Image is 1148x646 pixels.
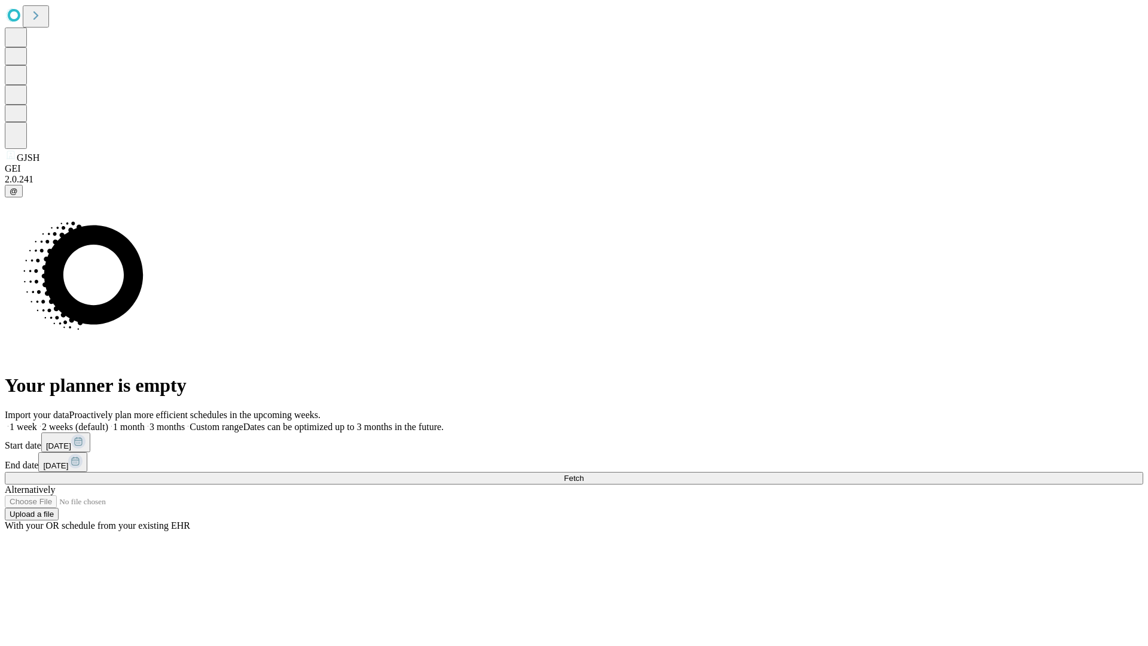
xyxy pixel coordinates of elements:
div: End date [5,452,1143,472]
span: Fetch [564,474,584,483]
span: Import your data [5,410,69,420]
span: With your OR schedule from your existing EHR [5,520,190,531]
button: Fetch [5,472,1143,484]
h1: Your planner is empty [5,374,1143,397]
span: 1 week [10,422,37,432]
div: Start date [5,432,1143,452]
div: 2.0.241 [5,174,1143,185]
button: [DATE] [38,452,87,472]
span: 3 months [149,422,185,432]
button: [DATE] [41,432,90,452]
span: @ [10,187,18,196]
span: Alternatively [5,484,55,495]
button: @ [5,185,23,197]
button: Upload a file [5,508,59,520]
span: 1 month [113,422,145,432]
span: Proactively plan more efficient schedules in the upcoming weeks. [69,410,320,420]
span: 2 weeks (default) [42,422,108,432]
span: [DATE] [46,441,71,450]
span: GJSH [17,153,39,163]
span: Custom range [190,422,243,432]
span: Dates can be optimized up to 3 months in the future. [243,422,444,432]
span: [DATE] [43,461,68,470]
div: GEI [5,163,1143,174]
